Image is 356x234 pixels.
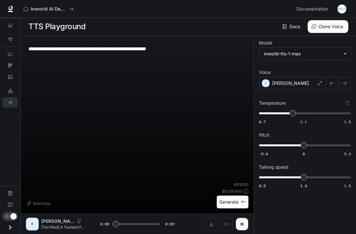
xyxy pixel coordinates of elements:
[259,151,268,157] span: -5.0
[3,20,18,30] a: Overview
[259,183,266,189] span: 0.5
[3,86,18,96] a: LLM Playground
[300,119,307,125] span: 1.1
[21,3,77,15] button: All workspaces
[264,51,340,57] div: inworld-tts-1-max
[222,189,242,194] p: $ 0.000610
[272,80,309,86] p: [PERSON_NAME]
[3,72,18,82] a: Logs
[220,218,233,230] button: Inspect
[75,219,84,223] button: Copy Voice ID
[308,20,348,33] button: Clone Voice
[259,70,271,75] p: Voice
[300,183,307,189] span: 1.0
[259,133,270,137] p: Pitch
[3,34,18,44] a: Graph Registry
[294,3,333,15] a: Documentation
[10,213,17,220] span: Dark mode toggle
[31,6,67,12] p: Inworld AI Demos
[3,188,18,198] a: Documentation
[296,5,328,13] span: Documentation
[26,198,53,208] button: Shortcuts
[41,218,75,224] p: [PERSON_NAME]
[217,196,248,209] button: Generate⌘⏎
[281,20,303,33] a: Docs
[3,200,18,210] a: Feedback
[3,221,17,234] button: Open drawer
[344,119,351,125] span: 1.5
[303,151,305,157] span: 0
[41,224,85,230] p: [Terrified] A Tsunami? Oh Hell No. I’m gonna get out of here!
[344,100,351,107] button: Reset to default
[336,3,348,15] button: User avatar
[27,219,37,229] div: E
[205,218,218,230] button: Download audio
[344,183,351,189] span: 1.5
[259,48,351,60] div: inworld-tts-1-max
[165,221,174,227] span: 0:03
[3,60,18,70] a: Traces
[3,49,18,59] a: Dashboards
[28,20,85,33] h1: TTS Playground
[100,221,109,227] span: 0:00
[259,119,266,125] span: 0.7
[259,41,272,45] p: Model
[344,151,351,157] span: 5.0
[259,165,288,169] p: Talking speed
[3,97,18,108] a: TTS Playground
[337,4,346,13] img: User avatar
[241,200,246,204] p: ⌘⏎
[259,101,286,105] p: Temperature
[234,182,248,187] p: 61 / 1000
